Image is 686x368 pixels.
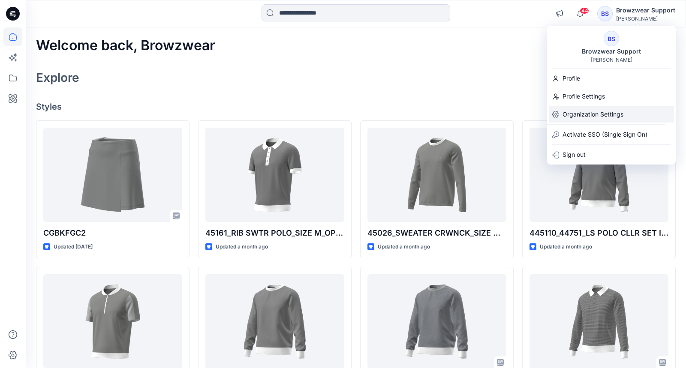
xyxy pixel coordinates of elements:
[43,128,182,222] a: CGBKFGC2
[577,46,646,57] div: Browzwear Support
[547,70,676,87] a: Profile
[563,106,623,123] p: Organization Settings
[563,88,605,105] p: Profile Settings
[205,128,344,222] a: 45161_RIB SWTR POLO_SIZE M_OPGM2506
[36,38,215,54] h2: Welcome back, Browzwear
[530,128,668,222] a: 445110_44751_LS POLO CLLR SET IN SLVS_SIZE M_4EFG7224
[563,126,647,143] p: Activate SSO (Single Sign On)
[54,242,93,251] p: Updated [DATE]
[36,71,79,84] h2: Explore
[36,102,676,112] h4: Styles
[616,15,675,22] div: [PERSON_NAME]
[43,227,182,239] p: CGBKFGC2
[378,242,430,251] p: Updated a month ago
[563,147,586,163] p: Sign out
[547,106,676,123] a: Organization Settings
[616,5,675,15] div: Browzwear Support
[563,70,580,87] p: Profile
[530,227,668,239] p: 445110_44751_LS POLO CLLR SET IN SLVS_SIZE M_4EFG7224
[367,128,506,222] a: 45026_SWEATER CRWNCK_SIZE M_OPGF3110
[580,7,589,14] span: 44
[547,88,676,105] a: Profile Settings
[216,242,268,251] p: Updated a month ago
[604,31,619,46] div: BS
[540,242,592,251] p: Updated a month ago
[597,6,613,21] div: BS
[205,227,344,239] p: 45161_RIB SWTR POLO_SIZE M_OPGM2506
[591,57,632,63] div: [PERSON_NAME]
[367,227,506,239] p: 45026_SWEATER CRWNCK_SIZE M_OPGF3110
